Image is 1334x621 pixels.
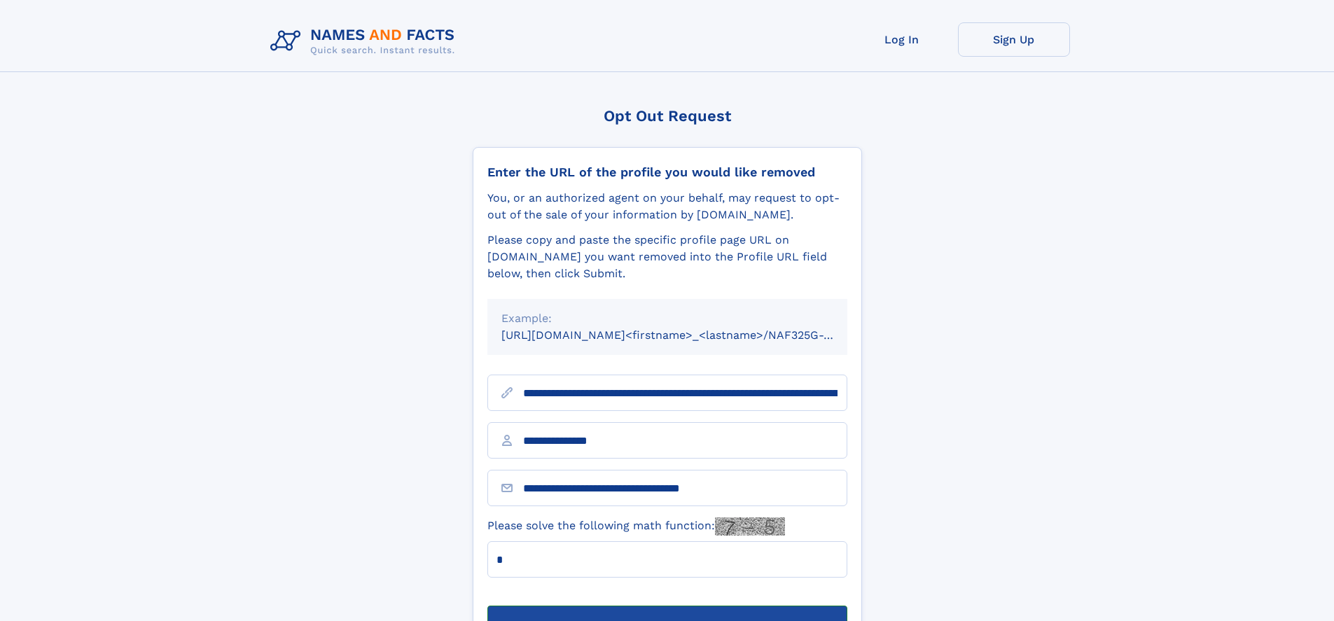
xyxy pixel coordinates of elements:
[501,328,874,342] small: [URL][DOMAIN_NAME]<firstname>_<lastname>/NAF325G-xxxxxxxx
[487,517,785,536] label: Please solve the following math function:
[265,22,466,60] img: Logo Names and Facts
[501,310,833,327] div: Example:
[846,22,958,57] a: Log In
[487,190,847,223] div: You, or an authorized agent on your behalf, may request to opt-out of the sale of your informatio...
[473,107,862,125] div: Opt Out Request
[487,232,847,282] div: Please copy and paste the specific profile page URL on [DOMAIN_NAME] you want removed into the Pr...
[487,165,847,180] div: Enter the URL of the profile you would like removed
[958,22,1070,57] a: Sign Up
